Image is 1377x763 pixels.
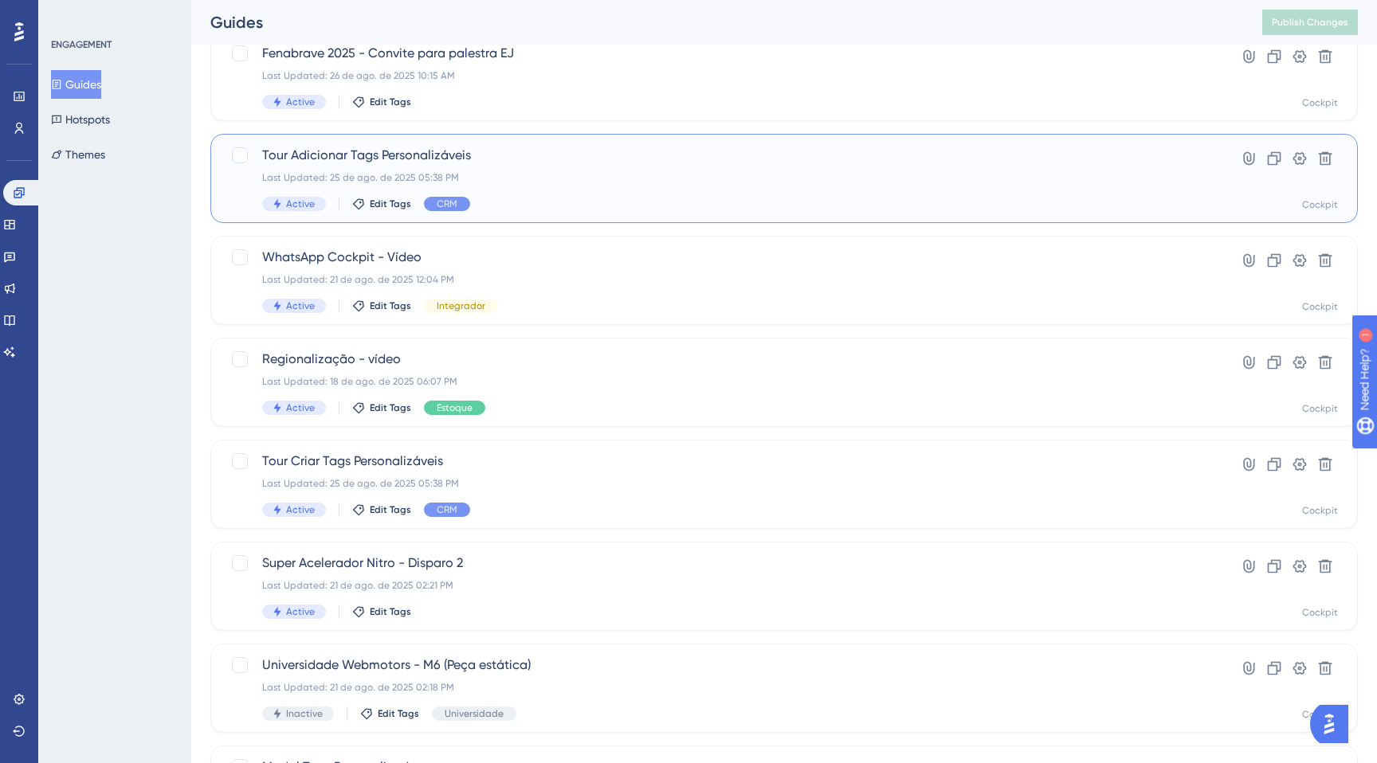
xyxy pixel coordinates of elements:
[437,401,473,414] span: Estoque
[262,554,1179,573] span: Super Acelerador Nitro - Disparo 2
[1262,10,1358,35] button: Publish Changes
[370,401,411,414] span: Edit Tags
[1302,300,1338,313] div: Cockpit
[262,655,1179,675] span: Universidade Webmotors - M6 (Peça estática)
[378,707,419,720] span: Edit Tags
[1272,16,1348,29] span: Publish Changes
[370,299,411,312] span: Edit Tags
[370,605,411,618] span: Edit Tags
[286,96,315,108] span: Active
[1302,504,1338,517] div: Cockpit
[262,681,1179,694] div: Last Updated: 21 de ago. de 2025 02:18 PM
[370,503,411,516] span: Edit Tags
[286,401,315,414] span: Active
[286,503,315,516] span: Active
[51,70,101,99] button: Guides
[286,707,323,720] span: Inactive
[445,707,504,720] span: Universidade
[437,198,457,210] span: CRM
[51,140,105,169] button: Themes
[262,44,1179,63] span: Fenabrave 2025 - Convite para palestra EJ
[370,198,411,210] span: Edit Tags
[262,452,1179,471] span: Tour Criar Tags Personalizáveis
[286,198,315,210] span: Active
[352,96,411,108] button: Edit Tags
[1302,198,1338,211] div: Cockpit
[360,707,419,720] button: Edit Tags
[1310,700,1358,748] iframe: UserGuiding AI Assistant Launcher
[262,69,1179,82] div: Last Updated: 26 de ago. de 2025 10:15 AM
[1302,96,1338,109] div: Cockpit
[370,96,411,108] span: Edit Tags
[352,503,411,516] button: Edit Tags
[262,375,1179,388] div: Last Updated: 18 de ago. de 2025 06:07 PM
[286,605,315,618] span: Active
[51,38,112,51] div: ENGAGEMENT
[286,299,315,312] span: Active
[262,273,1179,286] div: Last Updated: 21 de ago. de 2025 12:04 PM
[262,477,1179,490] div: Last Updated: 25 de ago. de 2025 05:38 PM
[1302,606,1338,619] div: Cockpit
[111,8,116,21] div: 1
[437,299,485,312] span: Integrador
[352,401,411,414] button: Edit Tags
[1302,708,1338,721] div: Cockpit
[437,503,457,516] span: CRM
[262,350,1179,369] span: Regionalização - vídeo
[1302,402,1338,415] div: Cockpit
[262,146,1179,165] span: Tour Adicionar Tags Personalizáveis
[352,299,411,312] button: Edit Tags
[352,605,411,618] button: Edit Tags
[352,198,411,210] button: Edit Tags
[262,248,1179,267] span: WhatsApp Cockpit - Vídeo
[51,105,110,134] button: Hotspots
[37,4,100,23] span: Need Help?
[262,171,1179,184] div: Last Updated: 25 de ago. de 2025 05:38 PM
[210,11,1222,33] div: Guides
[262,579,1179,592] div: Last Updated: 21 de ago. de 2025 02:21 PM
